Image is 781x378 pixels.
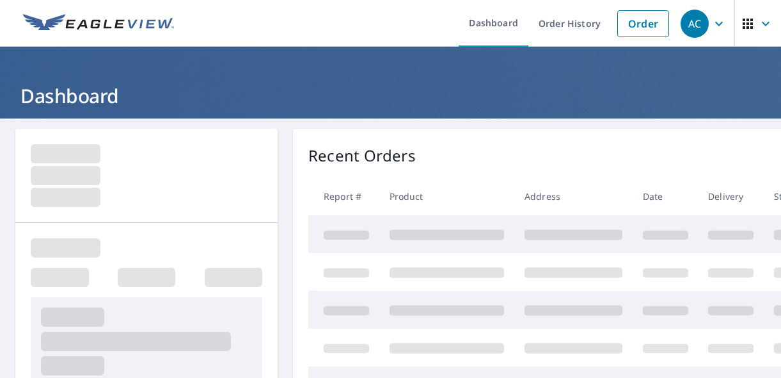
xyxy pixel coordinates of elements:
[633,177,698,215] th: Date
[698,177,764,215] th: Delivery
[379,177,514,215] th: Product
[308,144,416,167] p: Recent Orders
[681,10,709,38] div: AC
[308,177,379,215] th: Report #
[514,177,633,215] th: Address
[617,10,669,37] a: Order
[23,14,174,33] img: EV Logo
[15,83,766,109] h1: Dashboard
